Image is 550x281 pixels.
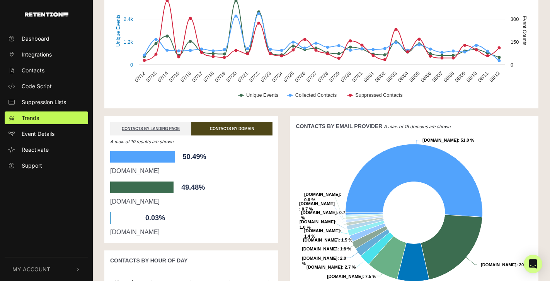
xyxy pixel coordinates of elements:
[168,70,180,83] text: 07/15
[124,39,133,45] text: 1.2k
[271,70,284,83] text: 07/24
[248,70,261,83] text: 07/22
[303,238,352,242] text: : 1.5 %
[133,70,146,83] text: 07/12
[301,210,337,215] tspan: [DOMAIN_NAME]
[397,70,409,83] text: 08/04
[419,70,432,83] text: 08/06
[302,247,351,251] text: : 1.8 %
[191,70,203,83] text: 07/17
[22,50,52,58] span: Integrations
[304,192,341,202] text: : 0.6 %
[294,70,307,83] text: 07/26
[301,210,345,220] text: : 0.7 %
[477,70,489,83] text: 08/11
[302,247,337,251] tspan: [DOMAIN_NAME]
[5,159,88,172] a: Support
[179,151,210,163] span: 50.49%
[304,192,340,197] tspan: [DOMAIN_NAME]
[110,197,272,206] div: [DOMAIN_NAME]
[110,122,191,135] a: CONTACTS BY LANDING PAGE
[295,92,337,98] text: Collected Contacts
[422,138,458,142] tspan: [DOMAIN_NAME]
[5,257,88,281] button: My Account
[246,92,278,98] text: Unique Events
[481,262,533,267] text: : 20.4 %
[300,219,337,230] text: : 1.0 %
[5,143,88,156] a: Reactivate
[141,212,169,224] span: 0.03%
[327,274,376,279] text: : 7.5 %
[299,201,335,206] tspan: [DOMAIN_NAME]
[110,257,187,264] strong: CONTACTS BY HOUR OF DAY
[225,70,238,83] text: 07/20
[307,265,342,269] tspan: [DOMAIN_NAME]
[259,70,272,83] text: 07/23
[22,130,54,138] span: Event Details
[12,265,50,273] span: My Account
[5,48,88,61] a: Integrations
[5,111,88,124] a: Trends
[22,82,52,90] span: Code Script
[214,70,226,83] text: 07/19
[110,166,272,176] div: [DOMAIN_NAME]
[431,70,444,83] text: 08/07
[339,70,352,83] text: 07/30
[25,12,68,17] img: Retention.com
[22,34,49,43] span: Dashboard
[300,219,335,224] tspan: [DOMAIN_NAME]
[374,70,387,83] text: 08/02
[524,255,542,273] div: Open Intercom Messenger
[362,70,375,83] text: 08/01
[282,70,295,83] text: 07/25
[5,64,88,77] a: Contacts
[454,70,467,83] text: 08/09
[351,70,364,83] text: 07/31
[481,262,516,267] tspan: [DOMAIN_NAME]
[22,146,49,154] span: Reactivate
[22,114,39,122] span: Trends
[115,14,121,46] text: Unique Events
[443,70,455,83] text: 08/08
[422,138,474,142] text: : 51.0 %
[303,238,339,242] tspan: [DOMAIN_NAME]
[5,96,88,108] a: Suppression Lists
[522,16,528,46] text: Event Counts
[124,16,133,22] text: 2.4k
[511,39,519,45] text: 150
[465,70,478,83] text: 08/10
[22,66,44,74] span: Contacts
[177,182,209,193] span: 49.48%
[299,201,335,211] text: : 0.7 %
[5,32,88,45] a: Dashboard
[302,256,346,266] text: : 2.0 %
[179,70,192,83] text: 07/16
[304,228,340,233] tspan: [DOMAIN_NAME]
[5,127,88,140] a: Event Details
[488,70,501,83] text: 08/12
[22,98,66,106] span: Suppression Lists
[511,16,519,22] text: 300
[22,161,42,170] span: Support
[384,124,451,129] em: A max. of 15 domains are shown
[237,70,249,83] text: 07/21
[5,80,88,93] a: Code Script
[202,70,215,83] text: 07/18
[385,70,398,83] text: 08/03
[130,62,133,68] text: 0
[110,228,272,237] div: [DOMAIN_NAME]
[511,62,513,68] text: 0
[296,123,382,129] strong: CONTACTS BY EMAIL PROVIDER
[191,122,272,135] a: CONTACTS BY DOMAIN
[145,70,158,83] text: 07/13
[355,92,402,98] text: Suppressed Contacts
[307,265,356,269] text: : 2.7 %
[305,70,318,83] text: 07/27
[302,256,337,260] tspan: [DOMAIN_NAME]
[328,70,341,83] text: 07/29
[304,228,341,238] text: : 1.4 %
[317,70,329,83] text: 07/28
[408,70,421,83] text: 08/05
[110,139,174,144] em: A max. of 10 results are shown
[327,274,363,279] tspan: [DOMAIN_NAME]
